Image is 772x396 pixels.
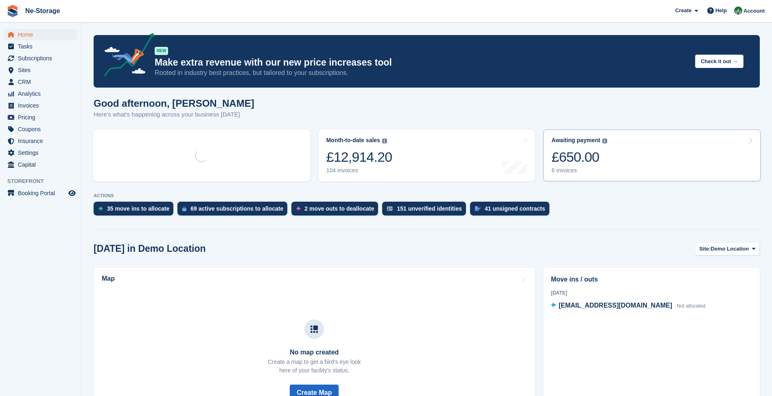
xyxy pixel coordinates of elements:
[715,7,727,15] span: Help
[677,303,705,309] span: Not allocated
[551,301,706,311] a: [EMAIL_ADDRESS][DOMAIN_NAME] Not allocated
[695,55,744,68] button: Check it out →
[4,159,77,170] a: menu
[551,167,607,174] div: 6 invoices
[734,7,742,15] img: Charlotte Nesbitt
[94,110,254,119] p: Here's what's happening across your business [DATE]
[311,326,318,333] img: map-icn-33ee37083ee616e46c38cad1a60f524a97daa1e2b2c8c0bc3eb3415660979fc1.svg
[107,205,169,212] div: 35 move ins to allocate
[67,188,77,198] a: Preview store
[18,112,67,123] span: Pricing
[470,202,553,220] a: 41 unsigned contracts
[18,123,67,135] span: Coupons
[711,245,749,253] span: Demo Location
[177,202,291,220] a: 69 active subscriptions to allocate
[268,349,361,356] h3: No map created
[97,33,154,79] img: price-adjustments-announcement-icon-8257ccfd72463d97f412b2fc003d46551f7dbcb40ab6d574587a9cd5c0d94...
[18,135,67,147] span: Insurance
[268,358,361,375] p: Create a map to get a bird's eye look here of your facility's status.
[4,100,77,111] a: menu
[94,243,206,254] h2: [DATE] in Demo Location
[4,64,77,76] a: menu
[675,7,691,15] span: Create
[4,88,77,99] a: menu
[551,137,600,144] div: Awaiting payment
[94,193,760,198] p: ACTIONS
[7,5,19,17] img: stora-icon-8386f47178a22dfd0bd8f6a31ec36ba5ce8667c1dd55bd0f319d3a0aa187defe.svg
[559,302,672,309] span: [EMAIL_ADDRESS][DOMAIN_NAME]
[22,4,63,18] a: Ne-Storage
[94,202,177,220] a: 35 move ins to allocate
[397,205,462,212] div: 151 unverified identities
[18,41,67,52] span: Tasks
[475,206,481,211] img: contract_signature_icon-13c848040528278c33f63329250d36e43548de30e8caae1d1a13099fd9432cc5.svg
[4,147,77,158] a: menu
[695,242,760,255] button: Site: Demo Location
[155,68,689,77] p: Rooted in industry best practices, but tailored to your subscriptions.
[182,206,186,211] img: active_subscription_to_allocate_icon-d502201f5373d7db506a760aba3b589e785aa758c864c3986d89f69b8ff3...
[543,130,761,181] a: Awaiting payment £650.00 6 invoices
[304,205,374,212] div: 2 move outs to deallocate
[4,187,77,199] a: menu
[18,53,67,64] span: Subscriptions
[318,130,536,181] a: Month-to-date sales £12,914.20 104 invoices
[18,76,67,88] span: CRM
[94,98,254,109] h1: Good afternoon, [PERSON_NAME]
[190,205,283,212] div: 69 active subscriptions to allocate
[387,206,393,211] img: verify_identity-adf6edd0f0f0b5bbfe63781bf79b02c33cf7c696d77639b501bdc392416b5a36.svg
[4,135,77,147] a: menu
[18,147,67,158] span: Settings
[4,41,77,52] a: menu
[4,123,77,135] a: menu
[18,29,67,40] span: Home
[18,88,67,99] span: Analytics
[382,202,470,220] a: 151 unverified identities
[382,139,387,143] img: icon-info-grey-7440780725fd019a000dd9b08b2336e03edf1995a4989e88bcd33f0948082b44.svg
[326,149,392,165] div: £12,914.20
[4,53,77,64] a: menu
[485,205,545,212] div: 41 unsigned contracts
[4,29,77,40] a: menu
[18,64,67,76] span: Sites
[4,76,77,88] a: menu
[18,159,67,170] span: Capital
[326,167,392,174] div: 104 invoices
[18,187,67,199] span: Booking Portal
[602,139,607,143] img: icon-info-grey-7440780725fd019a000dd9b08b2336e03edf1995a4989e88bcd33f0948082b44.svg
[296,206,300,211] img: move_outs_to_deallocate_icon-f764333ba52eb49d3ac5e1228854f67142a1ed5810a6f6cc68b1a99e826820c5.svg
[699,245,711,253] span: Site:
[551,289,752,297] div: [DATE]
[18,100,67,111] span: Invoices
[744,7,765,15] span: Account
[102,275,115,282] h2: Map
[155,47,168,55] div: NEW
[155,57,689,68] p: Make extra revenue with our new price increases tool
[7,177,81,185] span: Storefront
[551,149,607,165] div: £650.00
[4,112,77,123] a: menu
[551,275,752,284] h2: Move ins / outs
[98,206,103,211] img: move_ins_to_allocate_icon-fdf77a2bb77ea45bf5b3d319d69a93e2d87916cf1d5bf7949dd705db3b84f3ca.svg
[326,137,380,144] div: Month-to-date sales
[291,202,382,220] a: 2 move outs to deallocate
